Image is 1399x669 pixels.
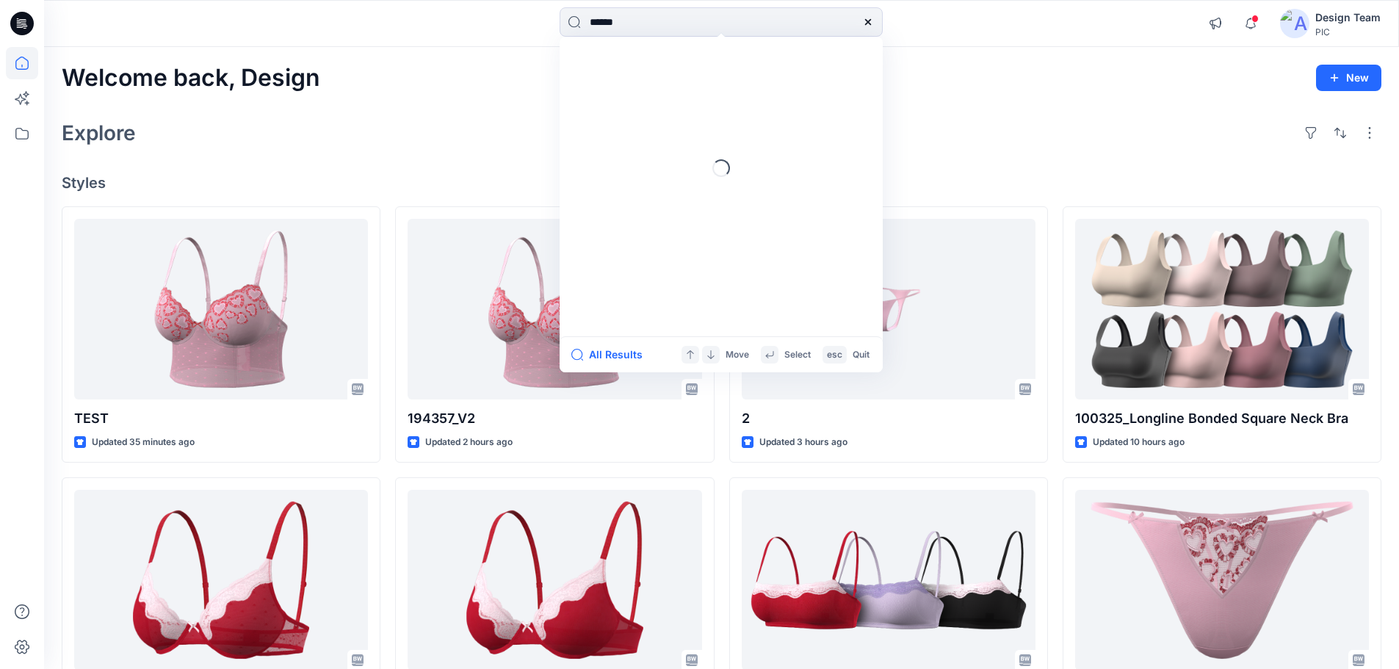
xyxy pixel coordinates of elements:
[74,219,368,400] a: TEST
[742,219,1035,400] a: 2
[1280,9,1309,38] img: avatar
[425,435,513,450] p: Updated 2 hours ago
[1075,219,1369,400] a: 100325_Longline Bonded Square Neck Bra
[1315,26,1381,37] div: PIC
[62,65,320,92] h2: Welcome back, Design
[62,174,1381,192] h4: Styles
[92,435,195,450] p: Updated 35 minutes ago
[784,347,811,363] p: Select
[853,347,870,363] p: Quit
[1075,408,1369,429] p: 100325_Longline Bonded Square Neck Bra
[1315,9,1381,26] div: Design Team
[742,408,1035,429] p: 2
[1093,435,1185,450] p: Updated 10 hours ago
[74,408,368,429] p: TEST
[408,408,701,429] p: 194357_V2
[571,346,652,364] button: All Results
[62,121,136,145] h2: Explore
[726,347,749,363] p: Move
[827,347,842,363] p: esc
[408,219,701,400] a: 194357_V2
[1316,65,1381,91] button: New
[759,435,847,450] p: Updated 3 hours ago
